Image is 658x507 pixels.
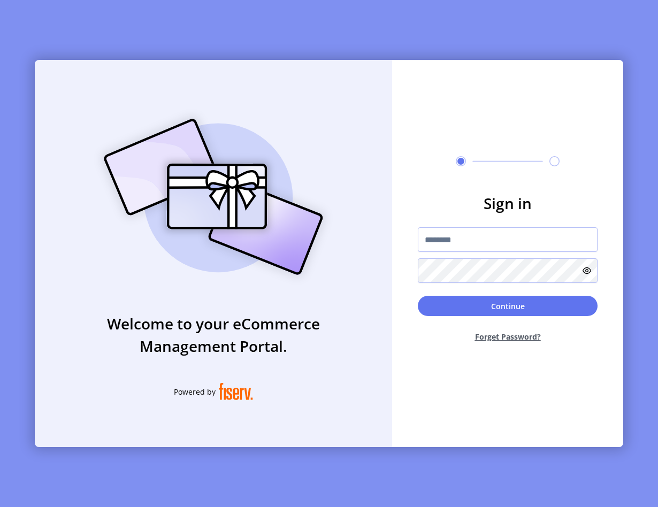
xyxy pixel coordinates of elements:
[174,386,216,397] span: Powered by
[418,296,598,316] button: Continue
[35,312,392,357] h3: Welcome to your eCommerce Management Portal.
[418,192,598,214] h3: Sign in
[418,322,598,351] button: Forget Password?
[88,107,339,287] img: card_Illustration.svg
